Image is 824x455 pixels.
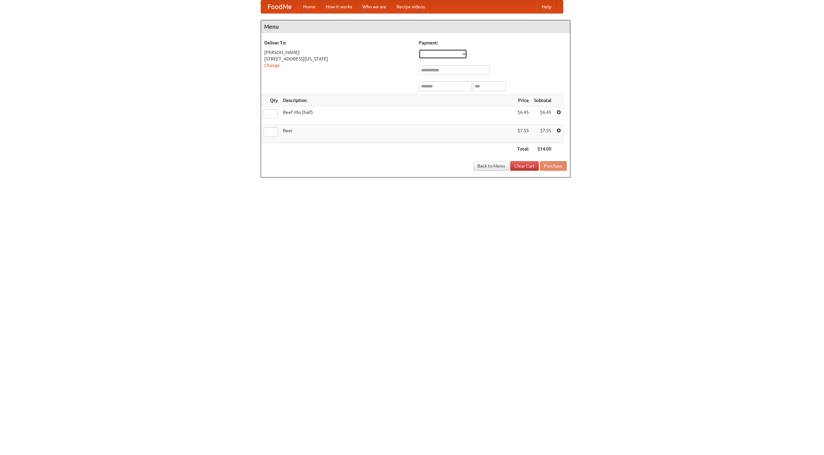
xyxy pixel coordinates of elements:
[264,49,412,56] div: [PERSON_NAME]
[515,106,531,125] td: $6.45
[321,0,357,13] a: How it works
[473,161,509,171] a: Back to Menu
[280,106,515,125] td: Beef ribs (half)
[280,125,515,143] td: Beer
[264,56,412,62] div: [STREET_ADDRESS][US_STATE]
[261,95,280,106] th: Qty
[515,143,531,155] th: Total:
[264,63,280,68] a: Change
[280,95,515,106] th: Description
[391,0,430,13] a: Recipe videos
[298,0,321,13] a: Home
[515,125,531,143] td: $7.55
[531,125,554,143] td: $7.55
[261,0,298,13] a: FoodMe
[357,0,391,13] a: Who we are
[419,40,567,46] h5: Payment:
[531,106,554,125] td: $6.45
[515,95,531,106] th: Price
[531,143,554,155] th: $14.00
[264,40,412,46] h5: Deliver To:
[261,20,570,33] h4: Menu
[510,161,539,171] a: Clear Cart
[537,0,557,13] a: Help
[540,161,567,171] button: Purchase
[531,95,554,106] th: Subtotal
